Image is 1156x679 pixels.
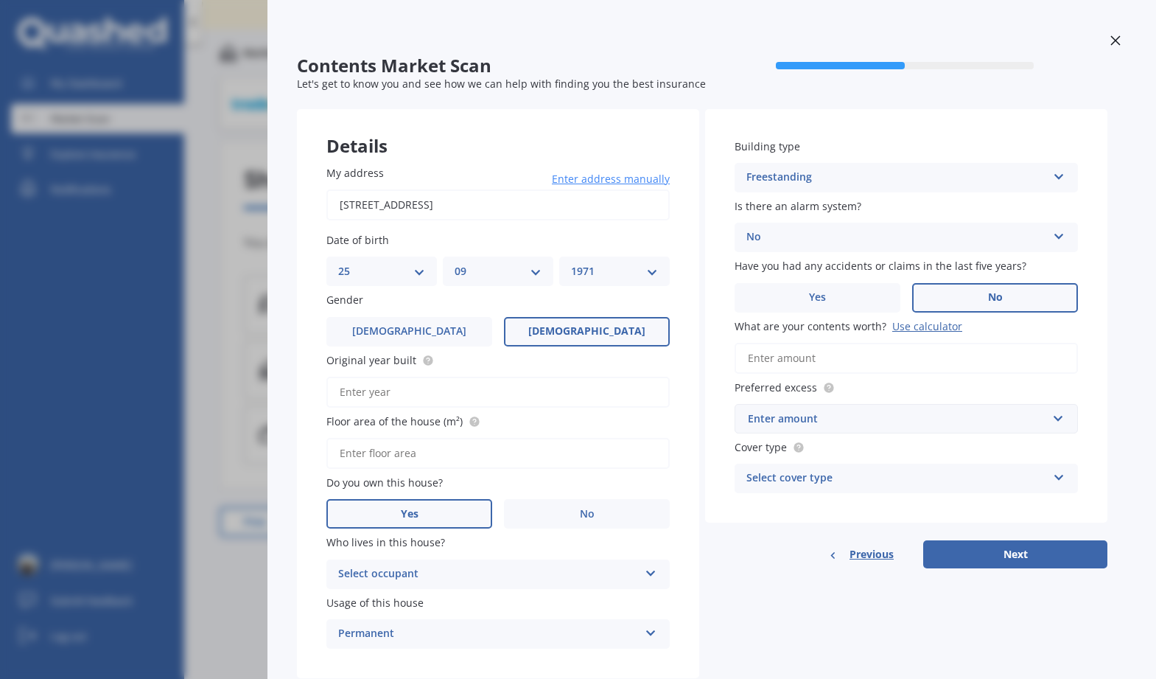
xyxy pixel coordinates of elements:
[735,260,1026,274] span: Have you had any accidents or claims in the last five years?
[401,508,418,520] span: Yes
[326,438,670,469] input: Enter floor area
[326,166,384,180] span: My address
[735,343,1078,374] input: Enter amount
[746,169,1047,187] div: Freestanding
[297,109,699,153] div: Details
[326,476,443,490] span: Do you own this house?
[552,172,670,187] span: Enter address manually
[746,229,1047,246] div: No
[326,596,424,610] span: Usage of this house
[326,536,445,550] span: Who lives in this house?
[735,380,817,394] span: Preferred excess
[735,139,800,153] span: Building type
[580,508,595,520] span: No
[923,540,1107,568] button: Next
[735,440,787,454] span: Cover type
[892,319,962,333] div: Use calculator
[326,353,416,367] span: Original year built
[326,293,363,307] span: Gender
[809,291,826,304] span: Yes
[988,291,1003,304] span: No
[735,199,861,213] span: Is there an alarm system?
[326,377,670,408] input: Enter year
[746,470,1047,487] div: Select cover type
[326,233,389,247] span: Date of birth
[297,55,702,77] span: Contents Market Scan
[352,325,466,338] span: [DEMOGRAPHIC_DATA]
[748,411,1047,427] div: Enter amount
[528,325,645,338] span: [DEMOGRAPHIC_DATA]
[326,189,670,220] input: Enter address
[850,543,894,565] span: Previous
[338,565,639,583] div: Select occupant
[735,319,886,333] span: What are your contents worth?
[326,414,463,428] span: Floor area of the house (m²)
[297,77,706,91] span: Let's get to know you and see how we can help with finding you the best insurance
[338,625,639,643] div: Permanent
